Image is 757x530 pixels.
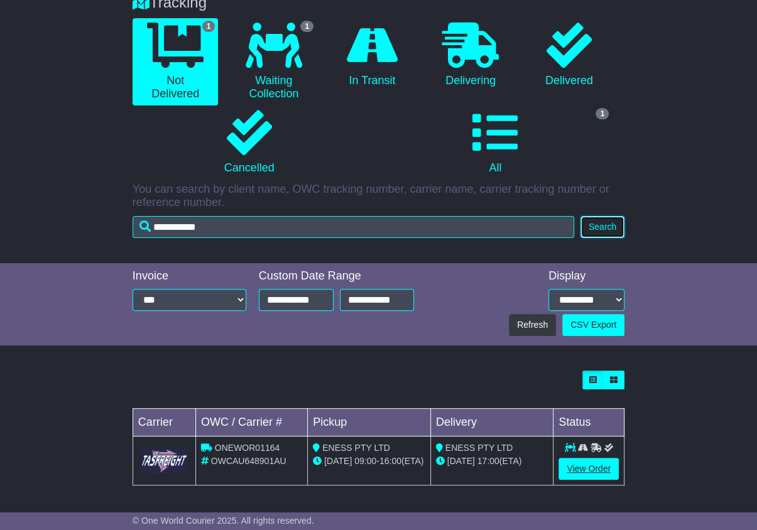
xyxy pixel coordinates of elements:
[133,269,246,283] div: Invoice
[195,409,307,436] td: OWC / Carrier #
[259,269,415,283] div: Custom Date Range
[596,108,609,119] span: 1
[379,105,613,180] a: 1 All
[324,456,352,466] span: [DATE]
[553,409,624,436] td: Status
[548,269,624,283] div: Display
[211,456,286,466] span: OWCAU648901AU
[133,183,624,210] p: You can search by client name, OWC tracking number, carrier name, carrier tracking number or refe...
[322,443,390,453] span: ENESS PTY LTD
[231,18,317,105] a: 1 Waiting Collection
[329,18,415,92] a: In Transit
[447,456,475,466] span: [DATE]
[428,18,514,92] a: Delivering
[445,443,513,453] span: ENESS PTY LTD
[379,456,401,466] span: 16:00
[141,448,188,473] img: GetCarrierServiceLogo
[313,455,425,468] div: - (ETA)
[526,18,613,92] a: Delivered
[477,456,499,466] span: 17:00
[308,409,431,436] td: Pickup
[354,456,376,466] span: 09:00
[133,105,366,180] a: Cancelled
[215,443,280,453] span: ONEWOR01164
[558,458,619,480] a: View Order
[562,314,624,336] a: CSV Export
[509,314,556,336] button: Refresh
[436,455,548,468] div: (ETA)
[133,516,314,526] span: © One World Courier 2025. All rights reserved.
[133,18,219,105] a: 1 Not Delivered
[580,216,624,238] button: Search
[430,409,553,436] td: Delivery
[202,21,215,32] span: 1
[133,409,195,436] td: Carrier
[300,21,313,32] span: 1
